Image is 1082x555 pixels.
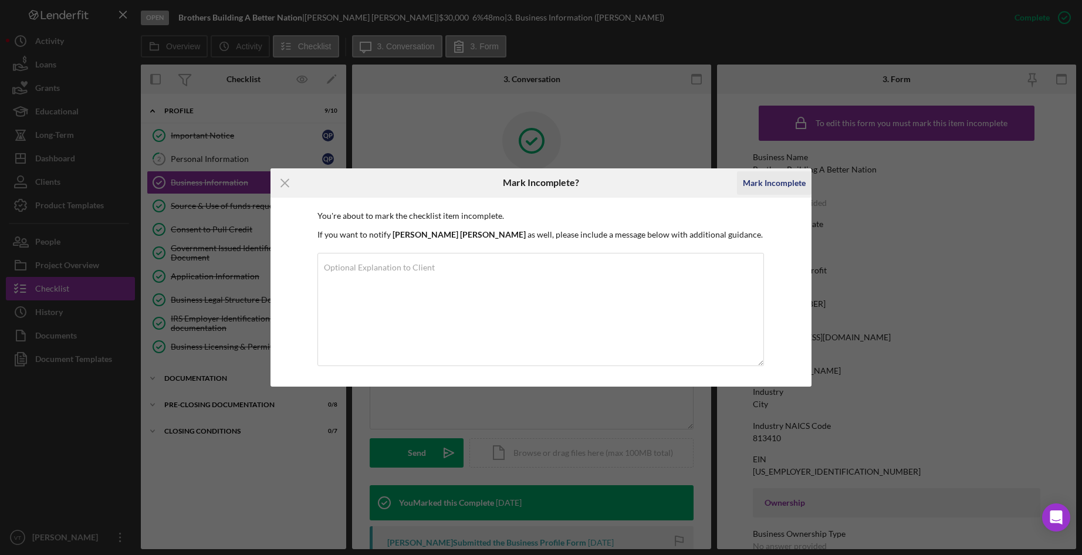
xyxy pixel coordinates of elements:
[393,229,526,239] b: [PERSON_NAME] [PERSON_NAME]
[1042,503,1070,532] div: Open Intercom Messenger
[324,263,435,272] label: Optional Explanation to Client
[503,177,579,188] h6: Mark Incomplete?
[317,228,765,241] p: If you want to notify as well, please include a message below with additional guidance.
[317,209,765,222] p: You're about to mark the checklist item incomplete.
[743,171,806,195] div: Mark Incomplete
[737,171,811,195] button: Mark Incomplete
